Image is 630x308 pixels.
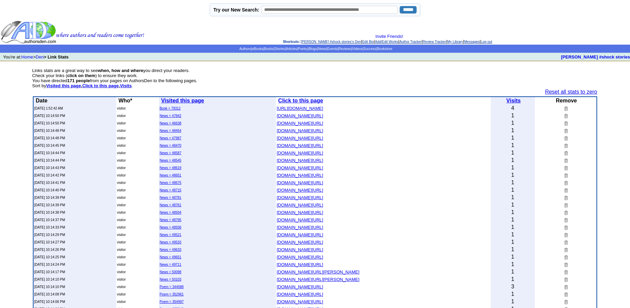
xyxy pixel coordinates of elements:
[491,290,535,298] td: 1
[34,255,65,259] font: [DATE] 10:14:25 PM
[491,223,535,231] td: 1
[423,40,446,44] a: Review Tracker
[160,121,181,125] a: News = 46638
[34,144,65,147] font: [DATE] 10:14:45 PM
[160,203,181,207] a: News = 48761
[82,83,119,88] a: Click to this page
[491,216,535,223] td: 1
[34,106,63,110] font: [DATE] 1:52:42 AM
[563,284,568,289] img: Remove this link
[563,269,568,275] img: Remove this link
[277,210,323,215] font: [DOMAIN_NAME][URL]
[561,54,630,60] b: [PERSON_NAME] #shock stories
[34,233,65,237] font: [DATE] 10:14:29 PM
[278,98,323,103] a: Click to this page
[277,127,323,133] a: [DOMAIN_NAME][URL]
[563,150,568,156] img: Remove this link
[277,158,323,163] font: [DOMAIN_NAME][URL]
[34,218,65,222] font: [DATE] 10:14:37 PM
[34,129,65,133] font: [DATE] 10:14:48 PM
[277,239,323,245] a: [DOMAIN_NAME][URL]
[117,270,126,274] font: visitor
[491,104,535,112] td: 4
[277,224,323,230] a: [DOMAIN_NAME][URL]
[34,226,65,229] font: [DATE] 10:14:33 PM
[563,143,568,148] img: Remove this link
[239,47,251,51] a: Authors
[34,292,65,296] font: [DATE] 10:14:08 PM
[563,106,568,111] img: Remove this link
[277,143,323,148] font: [DOMAIN_NAME][URL]
[21,54,33,60] a: Home
[362,40,374,44] a: Edit Bio
[556,98,577,103] b: Remove
[277,195,323,200] font: [DOMAIN_NAME][URL]
[309,47,317,51] a: Blogs
[160,173,181,177] a: News = 48651
[160,226,181,229] a: News = 48936
[34,211,65,214] font: [DATE] 10:14:38 PM
[117,300,126,304] font: visitor
[160,196,181,199] a: News = 48781
[117,233,126,237] font: visitor
[98,68,143,73] b: when, how and where
[563,136,568,141] img: Remove this link
[3,54,69,60] font: You're at: >
[338,47,351,51] a: Reviews
[277,299,323,304] a: [DOMAIN_NAME][URL]
[34,159,65,162] font: [DATE] 10:14:44 PM
[277,188,323,193] font: [DOMAIN_NAME][URL]
[160,285,184,289] a: Poem = 344088
[36,54,44,60] a: Den
[34,196,65,199] font: [DATE] 10:14:39 PM
[563,203,568,208] img: Remove this link
[491,164,535,171] td: 1
[491,186,535,194] td: 1
[117,263,126,266] font: visitor
[160,166,181,170] a: News = 48619
[44,54,68,60] b: > Link Stats
[117,226,126,229] font: visitor
[363,47,376,51] a: Success
[277,299,323,304] font: [DOMAIN_NAME][URL]
[277,232,323,237] a: [DOMAIN_NAME][URL]
[117,173,126,177] font: visitor
[563,247,568,252] img: Remove this link
[277,203,323,208] font: [DOMAIN_NAME][URL]
[34,151,65,155] font: [DATE] 10:14:44 PM
[491,201,535,209] td: 1
[277,173,323,178] font: [DOMAIN_NAME][URL]
[491,179,535,186] td: 1
[277,276,359,282] a: [DOMAIN_NAME][URL][PERSON_NAME]
[491,231,535,238] td: 1
[375,40,398,44] a: Add/Edit Works
[117,151,126,155] font: visitor
[117,114,126,118] font: visitor
[117,285,126,289] font: visitor
[160,129,181,133] a: News = 48454
[160,144,181,147] a: News = 48470
[277,246,323,252] a: [DOMAIN_NAME][URL]
[117,121,126,125] font: visitor
[277,217,323,222] a: [DOMAIN_NAME][URL]
[563,299,568,304] img: Remove this link
[277,254,323,260] a: [DOMAIN_NAME][URL]
[252,47,263,51] a: eBooks
[117,144,126,147] font: visitor
[563,292,568,297] img: Remove this link
[563,210,568,215] img: Remove this link
[491,134,535,142] td: 1
[160,181,181,185] a: News = 48675
[46,83,82,88] b: ,
[277,180,323,185] a: [DOMAIN_NAME][URL]
[34,136,65,140] font: [DATE] 10:14:48 PM
[117,196,126,199] font: visitor
[277,284,323,289] a: [DOMAIN_NAME][URL]
[376,34,403,39] a: Invite Friends!
[491,253,535,261] td: 1
[491,209,535,216] td: 1
[161,98,204,103] a: Visited this page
